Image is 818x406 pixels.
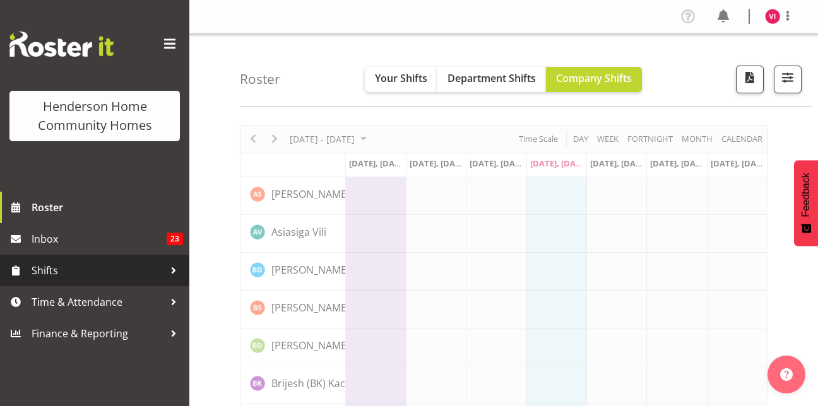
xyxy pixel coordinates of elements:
button: Your Shifts [365,67,437,92]
button: Filter Shifts [774,66,802,93]
span: 23 [167,233,183,245]
span: Roster [32,198,183,217]
div: Henderson Home Community Homes [22,97,167,135]
span: Company Shifts [556,71,632,85]
span: Department Shifts [448,71,536,85]
span: Inbox [32,229,167,248]
h4: Roster [240,72,280,86]
span: Finance & Reporting [32,324,164,343]
button: Feedback - Show survey [794,160,818,246]
span: Your Shifts [375,71,427,85]
img: help-xxl-2.png [780,368,793,381]
button: Company Shifts [546,67,642,92]
span: Shifts [32,261,164,280]
button: Download a PDF of the roster according to the set date range. [736,66,764,93]
span: Feedback [800,173,812,217]
img: vence-ibo8543.jpg [765,9,780,24]
img: Rosterit website logo [9,32,114,57]
span: Time & Attendance [32,293,164,311]
button: Department Shifts [437,67,546,92]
